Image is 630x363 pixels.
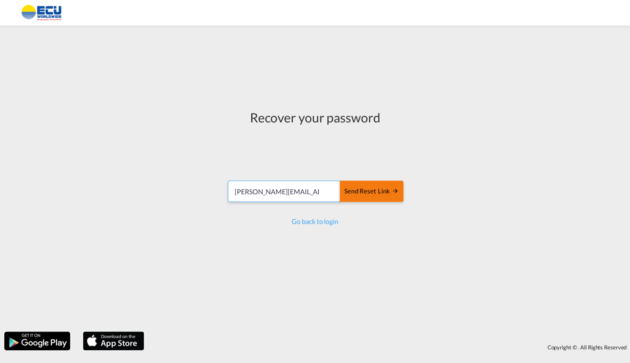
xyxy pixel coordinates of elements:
[148,340,630,354] div: Copyright © . All Rights Reserved
[227,108,403,126] div: Recover your password
[292,217,338,225] a: Go back to login
[228,181,341,202] input: Email
[250,135,380,168] iframe: reCAPTCHA
[340,181,403,202] button: SEND RESET LINK
[82,331,145,351] img: apple.png
[3,331,71,351] img: google.png
[392,187,399,194] md-icon: icon-arrow-right
[344,187,399,196] div: Send reset link
[13,3,70,23] img: 6cccb1402a9411edb762cf9624ab9cda.png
